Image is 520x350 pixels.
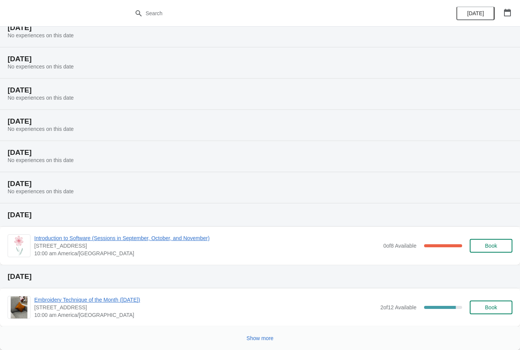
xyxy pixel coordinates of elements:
h2: [DATE] [8,86,512,94]
span: [STREET_ADDRESS] [34,304,376,311]
span: Show more [247,335,274,341]
button: [DATE] [456,6,494,20]
h2: [DATE] [8,180,512,188]
h2: [DATE] [8,55,512,63]
span: Book [485,304,497,310]
button: Book [470,239,512,253]
h2: [DATE] [8,24,512,32]
input: Search [145,6,390,20]
span: [STREET_ADDRESS] [34,242,380,250]
h2: [DATE] [8,149,512,156]
span: Introduction to Software (Sessions in September, October, and November) [34,234,380,242]
h2: [DATE] [8,211,512,219]
span: 0 of 8 Available [383,243,416,249]
img: Introduction to Software (Sessions in September, October, and November) | 1300 Salem Rd SW, Suite... [13,235,26,257]
span: No experiences on this date [8,64,74,70]
h2: [DATE] [8,273,512,280]
h2: [DATE] [8,118,512,125]
span: 2 of 12 Available [380,304,416,310]
span: No experiences on this date [8,95,74,101]
span: [DATE] [467,10,484,16]
span: Book [485,243,497,249]
img: Embroidery Technique of the Month (October 7, 2025) | 1300 Salem Rd SW, Suite 350, Rochester, MN ... [11,296,27,318]
button: Book [470,301,512,314]
span: No experiences on this date [8,188,74,194]
button: Show more [244,331,277,345]
span: Embroidery Technique of the Month ([DATE]) [34,296,376,304]
span: 10:00 am America/[GEOGRAPHIC_DATA] [34,311,376,319]
span: No experiences on this date [8,157,74,163]
span: No experiences on this date [8,32,74,38]
span: No experiences on this date [8,126,74,132]
span: 10:00 am America/[GEOGRAPHIC_DATA] [34,250,380,257]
